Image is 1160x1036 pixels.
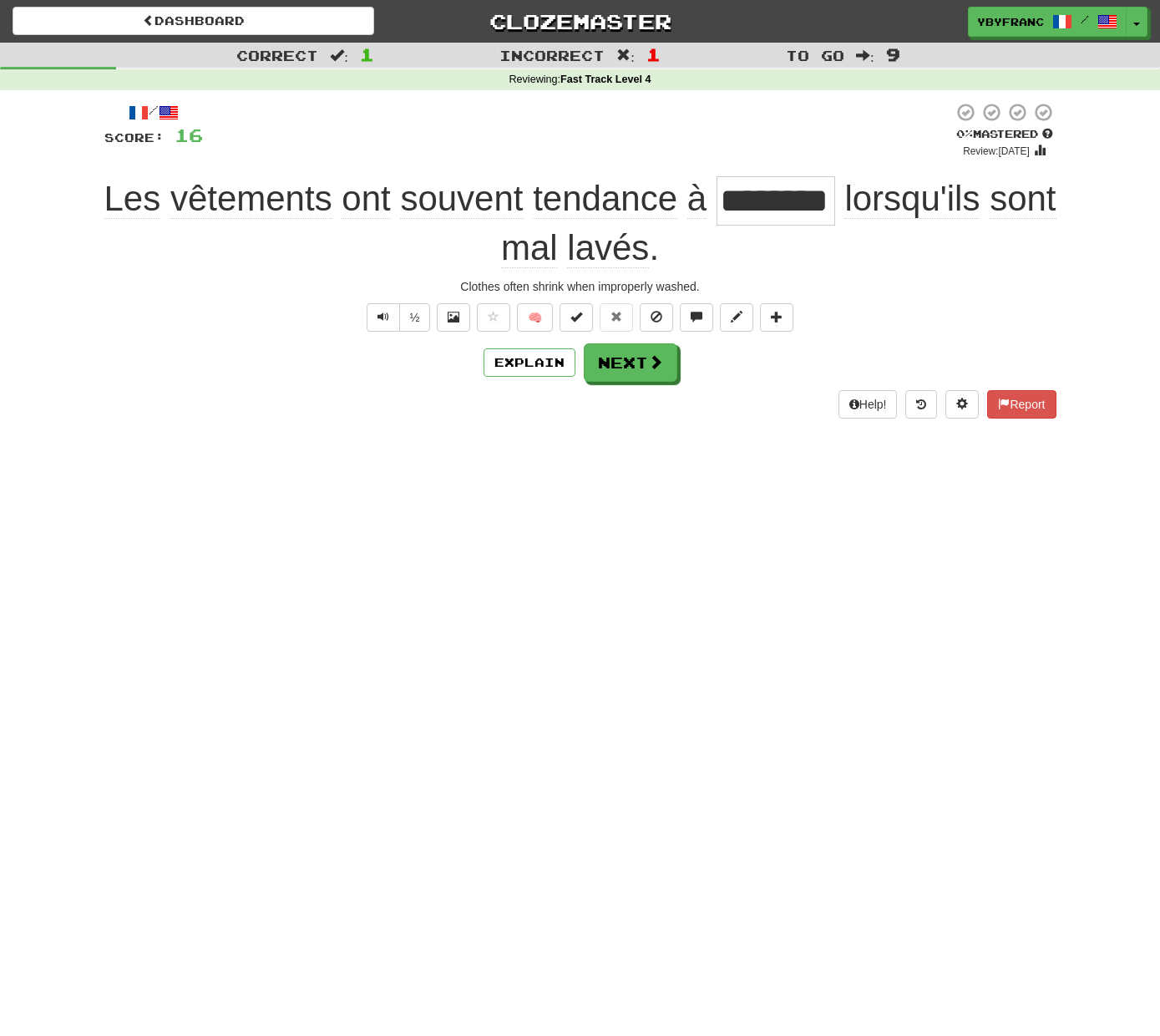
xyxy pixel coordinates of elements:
span: Les [104,179,161,219]
span: Incorrect [499,47,605,63]
button: Set this sentence to 100% Mastered (alt+m) [560,303,593,332]
span: souvent [400,179,523,219]
span: lavés [567,228,649,268]
span: 16 [175,124,203,145]
span: mal [501,228,558,268]
button: Report [987,390,1056,419]
span: To go [786,47,844,63]
button: Play sentence audio (ctl+space) [367,303,400,332]
span: Ybyfranc [977,14,1044,29]
span: 1 [360,44,374,64]
span: 1 [646,44,661,64]
span: : [856,48,874,63]
button: Round history (alt+y) [905,390,937,419]
span: tendance [533,179,677,219]
button: Explain [484,348,575,377]
span: vêtements [170,179,332,219]
span: / [1081,13,1089,25]
strong: Fast Track Level 4 [560,74,651,85]
small: Review: [DATE] [963,145,1030,157]
span: ont [342,179,390,219]
span: . [501,179,1056,268]
button: Reset to 0% Mastered (alt+r) [600,303,633,332]
span: à [687,179,707,219]
span: : [330,48,348,63]
button: ½ [399,303,431,332]
span: 9 [886,44,900,64]
button: Ignore sentence (alt+i) [640,303,673,332]
button: Next [584,343,677,382]
div: Clothes often shrink when improperly washed. [104,278,1056,295]
div: Mastered [953,127,1056,142]
div: / [104,102,203,123]
span: Correct [236,47,318,63]
a: Clozemaster [399,7,761,36]
span: : [616,48,635,63]
span: sont [990,179,1056,219]
button: Favorite sentence (alt+f) [477,303,510,332]
div: Text-to-speech controls [363,303,431,332]
button: Help! [838,390,898,419]
button: Edit sentence (alt+d) [720,303,753,332]
span: 0 % [956,127,973,140]
span: lorsqu'ils [844,179,980,219]
span: Score: [104,130,165,145]
a: Ybyfranc / [968,7,1127,37]
button: Discuss sentence (alt+u) [680,303,713,332]
button: Show image (alt+x) [437,303,470,332]
button: 🧠 [517,303,553,332]
button: Add to collection (alt+a) [760,303,793,332]
a: Dashboard [13,7,374,35]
